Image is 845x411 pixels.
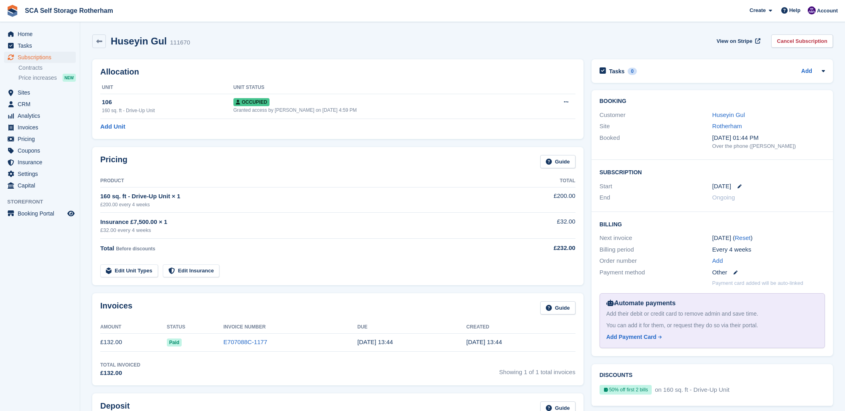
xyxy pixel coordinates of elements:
span: Pricing [18,133,66,145]
a: menu [4,87,76,98]
th: Created [466,321,575,334]
div: Site [600,122,712,131]
a: menu [4,40,76,51]
div: Next invoice [600,234,712,243]
div: Add Payment Card [606,333,657,341]
div: £232.00 [502,244,575,253]
a: Guide [540,301,575,314]
a: Preview store [66,209,76,218]
div: Insurance £7,500.00 × 1 [100,218,502,227]
div: You can add it for them, or request they do so via their portal. [606,321,818,330]
div: 106 [102,98,233,107]
span: Insurance [18,157,66,168]
div: NEW [63,74,76,82]
p: Payment card added will be auto-linked [712,279,803,287]
h2: Pricing [100,155,128,168]
div: £200.00 every 4 weeks [100,201,502,208]
a: Contracts [18,64,76,72]
a: menu [4,122,76,133]
span: Paid [167,338,182,347]
div: £32.00 every 4 weeks [100,226,502,234]
td: £32.00 [502,213,575,239]
a: menu [4,52,76,63]
a: menu [4,110,76,121]
div: Other [712,268,825,277]
a: Huseyin Gul [712,111,745,118]
a: SCA Self Storage Rotherham [22,4,116,17]
a: menu [4,133,76,145]
span: CRM [18,99,66,110]
div: [DATE] 01:44 PM [712,133,825,143]
time: 2025-10-01 00:00:00 UTC [712,182,731,191]
div: Total Invoiced [100,361,140,369]
div: Over the phone ([PERSON_NAME]) [712,142,825,150]
div: Billing period [600,245,712,254]
th: Unit [100,81,233,94]
h2: Billing [600,220,825,228]
a: menu [4,157,76,168]
h2: Allocation [100,67,575,77]
span: Before discounts [116,246,155,252]
div: Booked [600,133,712,150]
a: Rotherham [712,123,742,129]
h2: Tasks [609,68,625,75]
a: Add [801,67,812,76]
th: Total [502,175,575,187]
span: Showing 1 of 1 total invoices [499,361,575,378]
span: Help [789,6,800,14]
div: Automate payments [606,298,818,308]
a: Price increases NEW [18,73,76,82]
span: View on Stripe [717,37,752,45]
div: £132.00 [100,369,140,378]
span: Price increases [18,74,57,82]
a: Reset [735,234,750,241]
div: Payment method [600,268,712,277]
a: Edit Insurance [163,264,220,278]
th: Due [357,321,466,334]
h2: Booking [600,98,825,105]
div: 111670 [170,38,190,47]
a: Guide [540,155,575,168]
th: Invoice Number [223,321,357,334]
span: Occupied [233,98,270,106]
div: 50% off first 2 bills [600,385,652,395]
h2: Discounts [600,372,825,379]
div: End [600,193,712,202]
h2: Subscription [600,168,825,176]
span: Subscriptions [18,52,66,63]
a: menu [4,208,76,219]
th: Amount [100,321,167,334]
div: 160 sq. ft - Drive-Up Unit [102,107,233,114]
span: Coupons [18,145,66,156]
h2: Invoices [100,301,132,314]
a: menu [4,99,76,110]
span: Home [18,28,66,40]
span: Total [100,245,114,252]
div: [DATE] ( ) [712,234,825,243]
a: Add Unit [100,122,125,131]
a: Add Payment Card [606,333,815,341]
a: Edit Unit Types [100,264,158,278]
td: £132.00 [100,333,167,351]
a: Cancel Subscription [771,34,833,48]
img: Kelly Neesham [808,6,816,14]
time: 2025-10-02 12:44:33 UTC [357,338,393,345]
a: View on Stripe [713,34,762,48]
a: menu [4,168,76,179]
div: Customer [600,111,712,120]
th: Product [100,175,502,187]
div: 0 [628,68,637,75]
td: £200.00 [502,187,575,212]
a: E707088C-1177 [223,338,267,345]
span: Sites [18,87,66,98]
span: on 160 sq. ft - Drive-Up Unit [653,386,729,393]
span: Account [817,7,838,15]
span: Booking Portal [18,208,66,219]
span: Invoices [18,122,66,133]
div: Order number [600,256,712,266]
a: menu [4,145,76,156]
span: Tasks [18,40,66,51]
div: Every 4 weeks [712,245,825,254]
span: Create [750,6,766,14]
a: Add [712,256,723,266]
